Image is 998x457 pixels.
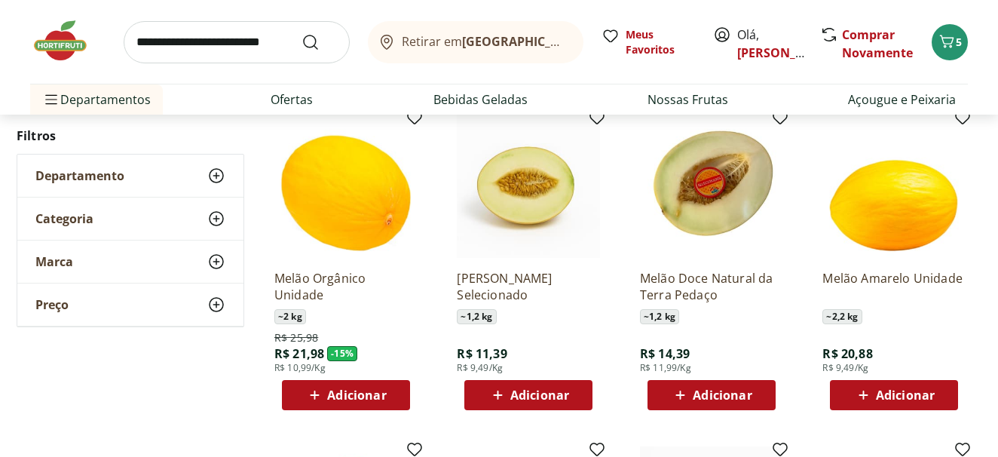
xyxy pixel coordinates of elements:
button: Adicionar [282,380,410,410]
span: Preço [35,297,69,312]
span: - 15 % [327,346,357,361]
a: [PERSON_NAME] Selecionado [457,270,600,303]
span: Categoria [35,211,93,226]
button: Departamento [17,155,243,197]
button: Preço [17,284,243,326]
span: ~ 2 kg [274,309,306,324]
span: R$ 20,88 [822,345,872,362]
span: Marca [35,254,73,269]
span: ~ 1,2 kg [640,309,679,324]
button: Adicionar [464,380,592,410]
span: Retirar em [402,35,568,48]
a: Meus Favoritos [602,27,695,57]
span: Departamentos [42,81,151,118]
button: Categoria [17,198,243,240]
a: [PERSON_NAME] [737,44,835,61]
span: R$ 9,49/Kg [457,362,503,374]
button: Adicionar [647,380,776,410]
span: R$ 11,39 [457,345,507,362]
img: Melão Amarelo Selecionado [457,115,600,258]
span: Meus Favoritos [626,27,695,57]
img: Melão Orgânico Unidade [274,115,418,258]
button: Adicionar [830,380,958,410]
button: Menu [42,81,60,118]
button: Submit Search [302,33,338,51]
span: Departamento [35,168,124,183]
span: ~ 2,2 kg [822,309,862,324]
h2: Filtros [17,121,244,151]
a: Melão Amarelo Unidade [822,270,966,303]
a: Nossas Frutas [647,90,728,109]
b: [GEOGRAPHIC_DATA]/[GEOGRAPHIC_DATA] [462,33,716,50]
span: Adicionar [510,389,569,401]
button: Carrinho [932,24,968,60]
a: Melão Doce Natural da Terra Pedaço [640,270,783,303]
button: Marca [17,241,243,283]
span: Adicionar [327,389,386,401]
span: ~ 1,2 kg [457,309,496,324]
button: Retirar em[GEOGRAPHIC_DATA]/[GEOGRAPHIC_DATA] [368,21,583,63]
span: R$ 10,99/Kg [274,362,326,374]
a: Melão Orgânico Unidade [274,270,418,303]
span: R$ 21,98 [274,345,324,362]
span: Adicionar [876,389,935,401]
a: Ofertas [271,90,313,109]
input: search [124,21,350,63]
img: Hortifruti [30,18,106,63]
span: Olá, [737,26,804,62]
span: 5 [956,35,962,49]
a: Comprar Novamente [842,26,913,61]
span: R$ 9,49/Kg [822,362,868,374]
img: Melão Amarelo Unidade [822,115,966,258]
span: Adicionar [693,389,752,401]
span: R$ 11,99/Kg [640,362,691,374]
a: Açougue e Peixaria [848,90,956,109]
img: Melão Doce Natural da Terra Pedaço [640,115,783,258]
a: Bebidas Geladas [433,90,528,109]
span: R$ 25,98 [274,330,318,345]
span: R$ 14,39 [640,345,690,362]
